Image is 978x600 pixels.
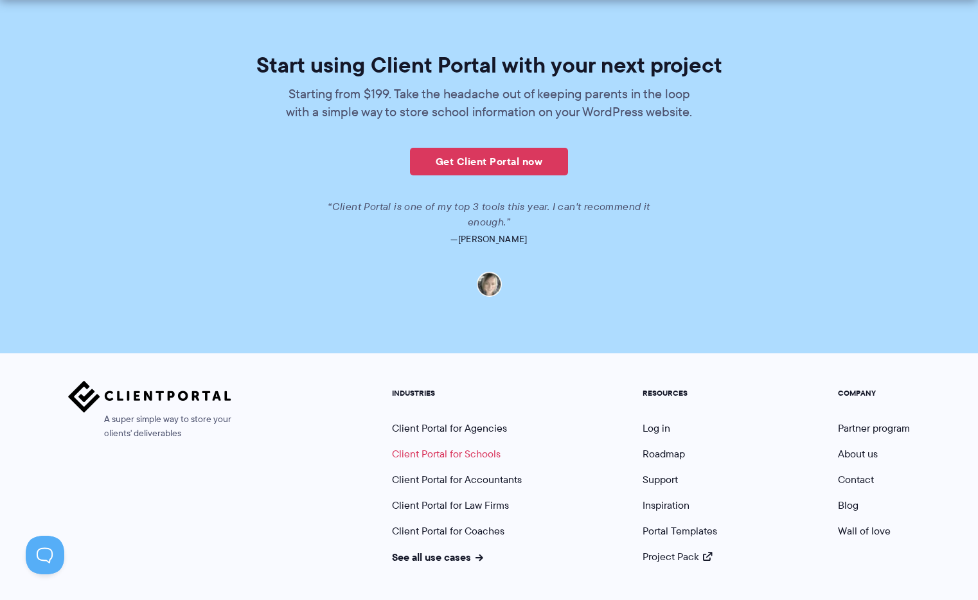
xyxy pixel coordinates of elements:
[410,148,568,175] a: Get Client Portal now
[838,421,910,436] a: Partner program
[643,549,712,564] a: Project Pack
[838,524,891,538] a: Wall of love
[392,389,522,398] h5: INDUSTRIES
[392,549,483,565] a: See all use cases
[325,199,653,230] p: “Client Portal is one of my top 3 tools this year. I can't recommend it enough.”
[643,421,670,436] a: Log in
[392,472,522,487] a: Client Portal for Accountants
[392,421,507,436] a: Client Portal for Agencies
[280,85,698,121] p: Starting from $199. Take the headache out of keeping parents in the loop with a simple way to sto...
[26,536,64,574] iframe: Toggle Customer Support
[643,446,685,461] a: Roadmap
[838,472,874,487] a: Contact
[68,412,231,441] span: A super simple way to store your clients' deliverables
[838,498,858,513] a: Blog
[392,498,509,513] a: Client Portal for Law Firms
[643,524,717,538] a: Portal Templates
[838,446,878,461] a: About us
[643,498,689,513] a: Inspiration
[392,524,504,538] a: Client Portal for Coaches
[643,472,678,487] a: Support
[643,389,717,398] h5: RESOURCES
[392,446,501,461] a: Client Portal for Schools
[838,389,910,398] h5: COMPANY
[129,230,850,248] p: —[PERSON_NAME]
[129,54,850,76] h2: Start using Client Portal with your next project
